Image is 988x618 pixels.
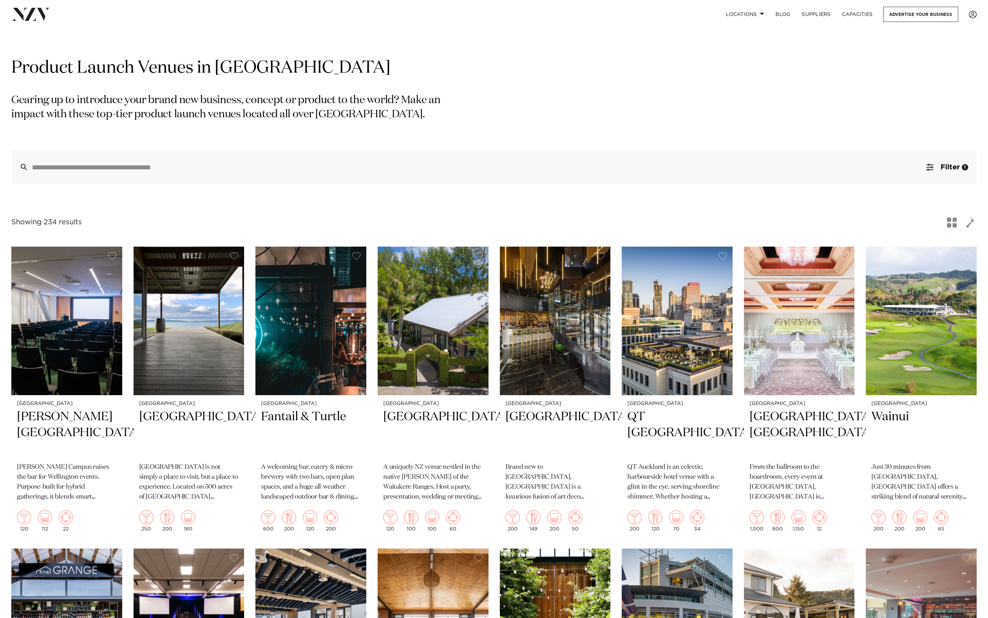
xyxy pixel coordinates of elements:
a: [GEOGRAPHIC_DATA] [GEOGRAPHIC_DATA] [GEOGRAPHIC_DATA] is not simply a place to visit, but a place... [134,247,244,538]
a: [GEOGRAPHIC_DATA] Wainui Just 30 minutes from [GEOGRAPHIC_DATA], [GEOGRAPHIC_DATA] offers a strik... [866,247,977,538]
img: cocktail.png [871,510,886,524]
div: 200 [627,510,642,532]
img: cocktail.png [506,510,520,524]
h2: Fantail & Turtle [261,409,361,457]
div: 200 [892,510,907,532]
img: theatre.png [425,510,439,524]
div: 70 [669,510,683,532]
p: Just 30 minutes from [GEOGRAPHIC_DATA], [GEOGRAPHIC_DATA] offers a striking blend of natural sere... [871,462,971,502]
img: theatre.png [913,510,927,524]
h2: [GEOGRAPHIC_DATA] [506,409,605,457]
img: meeting.png [324,510,338,524]
img: dining.png [526,510,541,524]
h1: Product Launch Venues in [GEOGRAPHIC_DATA] [11,57,977,79]
img: nzv-logo.png [11,8,50,21]
p: A welcoming bar, eatery & micro brewery with two bars, open plan spaces, and a huge all-weather l... [261,462,361,502]
small: [GEOGRAPHIC_DATA] [627,401,727,406]
p: From the ballroom to the boardroom, every event at [GEOGRAPHIC_DATA], [GEOGRAPHIC_DATA] is distin... [750,462,849,502]
div: 800 [770,510,785,532]
p: [GEOGRAPHIC_DATA] is not simply a place to visit, but a place to experience. Located on 500 acres... [139,462,239,502]
img: meeting.png [812,510,826,524]
div: 50 [568,510,582,532]
div: 200 [913,510,927,532]
img: meeting.png [446,510,460,524]
h2: [PERSON_NAME][GEOGRAPHIC_DATA] [17,409,117,457]
div: 12 [812,510,826,532]
h2: Wainui [871,409,971,457]
a: Locations [720,7,770,22]
div: 600 [261,510,275,532]
h2: QT [GEOGRAPHIC_DATA] [627,409,727,457]
h2: [GEOGRAPHIC_DATA], [GEOGRAPHIC_DATA] [750,409,849,457]
div: 65 [934,510,948,532]
small: [GEOGRAPHIC_DATA] [261,401,361,406]
small: [GEOGRAPHIC_DATA] [17,401,117,406]
img: cocktail.png [627,510,642,524]
div: 1,000 [750,510,764,532]
img: meeting.png [690,510,704,524]
img: dining.png [648,510,662,524]
p: Brand new to [GEOGRAPHIC_DATA], [GEOGRAPHIC_DATA] is a luxurious fusion of art deco glamour, stat... [506,462,605,502]
img: theatre.png [303,510,317,524]
div: 149 [526,510,541,532]
div: 112 [38,510,52,532]
div: 60 [446,510,460,532]
small: [GEOGRAPHIC_DATA] [139,401,239,406]
img: theatre.png [791,510,806,524]
div: 120 [383,510,397,532]
div: 100 [404,510,418,532]
a: Advertise your business [883,7,958,22]
p: QT Auckland is an eclectic, harbourside hotel venue with a glint in the eye, serving shoreline sh... [627,462,727,502]
div: 200 [324,510,338,532]
a: SUPPLIERS [796,7,836,22]
img: dining.png [892,510,907,524]
div: 200 [506,510,520,532]
div: 34 [690,510,704,532]
p: Gearing up to introduce your brand new business, concept or product to the world? Make an impact ... [11,94,449,122]
img: meeting.png [59,510,73,524]
a: [GEOGRAPHIC_DATA] [GEOGRAPHIC_DATA], [GEOGRAPHIC_DATA] From the ballroom to the boardroom, every ... [744,247,855,538]
h2: [GEOGRAPHIC_DATA] [383,409,483,457]
div: 200 [871,510,886,532]
div: 180 [181,510,195,532]
button: Filter1 [918,150,977,184]
img: theatre.png [181,510,195,524]
img: theatre.png [38,510,52,524]
a: Capacities [836,7,879,22]
div: 250 [139,510,153,532]
small: [GEOGRAPHIC_DATA] [871,401,971,406]
div: 200 [160,510,174,532]
div: 120 [303,510,317,532]
a: BLOG [770,7,796,22]
p: [PERSON_NAME] Campus raises the bar for Wellington events. Purpose-built for hybrid gatherings, i... [17,462,117,502]
img: theatre.png [547,510,561,524]
a: [GEOGRAPHIC_DATA] [GEOGRAPHIC_DATA] Brand new to [GEOGRAPHIC_DATA], [GEOGRAPHIC_DATA] is a luxuri... [500,247,611,538]
img: dining.png [160,510,174,524]
img: dining.png [770,510,785,524]
a: [GEOGRAPHIC_DATA] Fantail & Turtle A welcoming bar, eatery & micro brewery with two bars, open pl... [255,247,366,538]
img: cocktail.png [383,510,397,524]
img: cocktail.png [750,510,764,524]
div: 100 [425,510,439,532]
img: dining.png [404,510,418,524]
div: 22 [59,510,73,532]
img: cocktail.png [139,510,153,524]
img: cocktail.png [261,510,275,524]
h2: [GEOGRAPHIC_DATA] [139,409,239,457]
small: [GEOGRAPHIC_DATA] [383,401,483,406]
span: Filter [941,164,960,171]
small: [GEOGRAPHIC_DATA] [750,401,849,406]
div: 1 [962,164,968,170]
div: 120 [17,510,31,532]
p: A uniquely NZ venue nestled in the native [PERSON_NAME] of the Waitakere Ranges. Host a party, pr... [383,462,483,502]
div: 200 [547,510,561,532]
a: [GEOGRAPHIC_DATA] QT [GEOGRAPHIC_DATA] QT Auckland is an eclectic, harbourside hotel venue with a... [622,247,733,538]
a: [GEOGRAPHIC_DATA] [GEOGRAPHIC_DATA] A uniquely NZ venue nestled in the native [PERSON_NAME] of th... [378,247,489,538]
img: meeting.png [934,510,948,524]
small: [GEOGRAPHIC_DATA] [506,401,605,406]
div: 200 [282,510,296,532]
img: cocktail.png [17,510,31,524]
img: dining.png [282,510,296,524]
div: 120 [648,510,662,532]
img: theatre.png [669,510,683,524]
